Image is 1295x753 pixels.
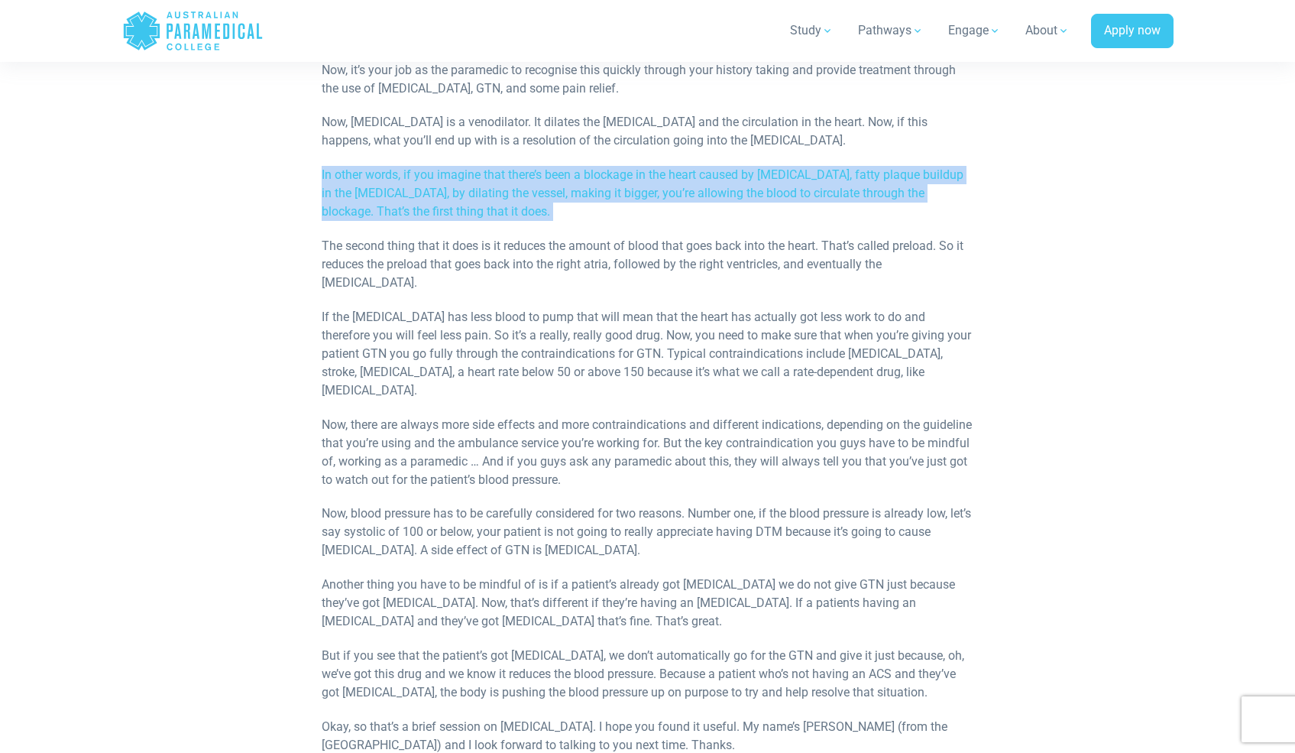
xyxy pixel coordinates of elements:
[322,505,973,560] p: Now, blood pressure has to be carefully considered for two reasons. Number one, if the blood pres...
[322,647,973,702] p: But if you see that the patient’s got [MEDICAL_DATA], we don’t automatically go for the GTN and g...
[849,9,933,52] a: Pathways
[322,576,973,631] p: Another thing you have to be mindful of is if a patient’s already got [MEDICAL_DATA] we do not gi...
[1016,9,1079,52] a: About
[781,9,843,52] a: Study
[939,9,1010,52] a: Engage
[1091,14,1174,49] a: Apply now
[322,237,973,292] p: The second thing that it does is it reduces the amount of blood that goes back into the heart. Th...
[122,6,264,56] a: Australian Paramedical College
[322,166,973,221] p: In other words, if you imagine that there’s been a blockage in the heart caused by [MEDICAL_DATA]...
[322,416,973,489] p: Now, there are always more side effects and more contraindications and different indications, dep...
[322,113,973,150] p: Now, [MEDICAL_DATA] is a venodilator. It dilates the [MEDICAL_DATA] and the circulation in the he...
[322,308,973,400] p: If the [MEDICAL_DATA] has less blood to pump that will mean that the heart has actually got less ...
